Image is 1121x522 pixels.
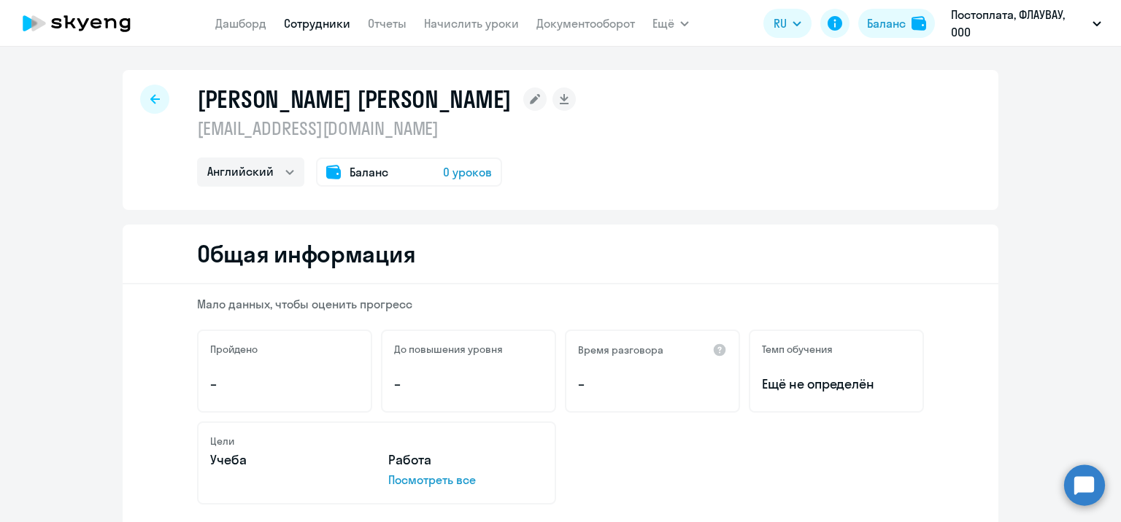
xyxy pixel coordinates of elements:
[197,296,924,312] p: Мало данных, чтобы оценить прогресс
[394,343,503,356] h5: До повышения уровня
[536,16,635,31] a: Документооборот
[912,16,926,31] img: balance
[197,239,415,268] h2: Общая информация
[578,375,727,394] p: –
[652,9,689,38] button: Ещё
[197,117,576,140] p: [EMAIL_ADDRESS][DOMAIN_NAME]
[210,451,365,470] p: Учеба
[368,16,407,31] a: Отчеты
[951,6,1087,41] p: Постоплата, ФЛАУВАУ, ООО
[394,375,543,394] p: –
[443,163,492,181] span: 0 уроков
[763,9,812,38] button: RU
[350,163,388,181] span: Баланс
[858,9,935,38] button: Балансbalance
[215,16,266,31] a: Дашборд
[197,85,512,114] h1: [PERSON_NAME] [PERSON_NAME]
[210,343,258,356] h5: Пройдено
[388,471,543,488] p: Посмотреть все
[944,6,1109,41] button: Постоплата, ФЛАУВАУ, ООО
[210,375,359,394] p: –
[652,15,674,32] span: Ещё
[774,15,787,32] span: RU
[867,15,906,32] div: Баланс
[424,16,519,31] a: Начислить уроки
[578,343,663,357] h5: Время разговора
[388,451,543,470] p: Работа
[762,375,911,394] span: Ещё не определён
[762,343,833,356] h5: Темп обучения
[210,435,234,448] h5: Цели
[284,16,350,31] a: Сотрудники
